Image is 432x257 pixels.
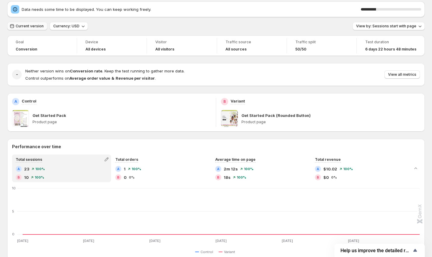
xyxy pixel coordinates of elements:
span: 100% [35,176,44,179]
span: Variant [224,249,235,254]
text: 5 [12,209,14,213]
span: 0% [129,176,135,179]
span: Traffic split [295,40,348,44]
span: Control outperforms on . [25,76,156,81]
button: Current version [7,22,47,30]
a: Traffic split50/50 [295,39,348,52]
h2: A [117,167,120,171]
text: [DATE] [149,239,160,243]
span: Conversion [16,47,37,52]
span: Traffic source [225,40,278,44]
strong: & [111,76,114,81]
h2: A [17,167,20,171]
span: Test duration [365,40,416,44]
span: 0 [124,174,126,180]
span: Device [85,40,138,44]
text: [DATE] [348,239,359,243]
span: 50/50 [295,47,306,52]
button: Control [195,248,216,255]
strong: Conversion rate [70,69,102,73]
text: 10 [12,186,16,190]
h2: B [317,176,319,179]
span: 2m 12s [224,166,238,172]
p: Variant [231,98,245,104]
a: Traffic sourceAll sources [225,39,278,52]
span: Average time on page [215,157,256,162]
h4: All devices [85,47,106,52]
span: View all metrics [388,72,416,77]
h2: A [217,167,219,171]
span: Total orders [115,157,138,162]
h2: Performance over time [12,144,420,150]
span: Total sessions [16,157,42,162]
strong: Average order value [70,76,110,81]
img: Get Started Pack [12,110,29,127]
button: View by: Sessions start with page [353,22,425,30]
h2: B [17,176,20,179]
p: Product page [241,120,420,124]
span: $10.02 [323,166,337,172]
span: Control [200,249,213,254]
button: Variant [219,248,238,255]
h4: All visitors [155,47,174,52]
button: Currency: USD [50,22,88,30]
span: 6 days 22 hours 48 minutes [365,47,416,52]
span: Help us improve the detailed report for A/B campaigns [340,248,412,253]
p: Product page [33,120,211,124]
text: [DATE] [17,239,28,243]
h2: A [14,99,17,104]
h2: - [16,72,18,78]
span: Goal [16,40,68,44]
h2: B [217,176,219,179]
span: 100% [35,167,45,171]
span: Neither version wins on . Keep the test running to gather more data. [25,69,185,73]
text: [DATE] [216,239,227,243]
strong: Revenue per visitor [116,76,155,81]
span: Visitor [155,40,208,44]
p: Control [22,98,36,104]
span: 0% [331,176,337,179]
span: 100% [237,176,246,179]
text: [DATE] [282,239,293,243]
span: 18s [224,174,231,180]
button: Show survey - Help us improve the detailed report for A/B campaigns [340,247,419,254]
span: View by: Sessions start with page [356,24,416,29]
h2: B [223,99,226,104]
span: 100% [244,167,253,171]
h2: A [317,167,319,171]
h2: B [117,176,120,179]
p: Get Started Pack [33,112,66,118]
button: View all metrics [384,70,420,79]
span: $0 [323,174,329,180]
text: [DATE] [83,239,94,243]
span: Current version [16,24,44,29]
a: GoalConversion [16,39,68,52]
span: 100% [132,167,141,171]
button: Collapse chart [412,164,420,173]
img: Get Started Pack (Rounded Button) [221,110,238,127]
p: Get Started Pack (Rounded Button) [241,112,311,118]
span: 1 [124,166,126,172]
span: Currency: USD [53,24,79,29]
a: DeviceAll devices [85,39,138,52]
text: 0 [12,232,14,236]
span: Data needs some time to be displayed. You can keep working freely. [22,6,361,12]
a: VisitorAll visitors [155,39,208,52]
a: Test duration6 days 22 hours 48 minutes [365,39,416,52]
span: 23 [24,166,29,172]
span: 100% [343,167,353,171]
h4: All sources [225,47,247,52]
span: 10 [24,174,29,180]
span: Total revenue [315,157,341,162]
